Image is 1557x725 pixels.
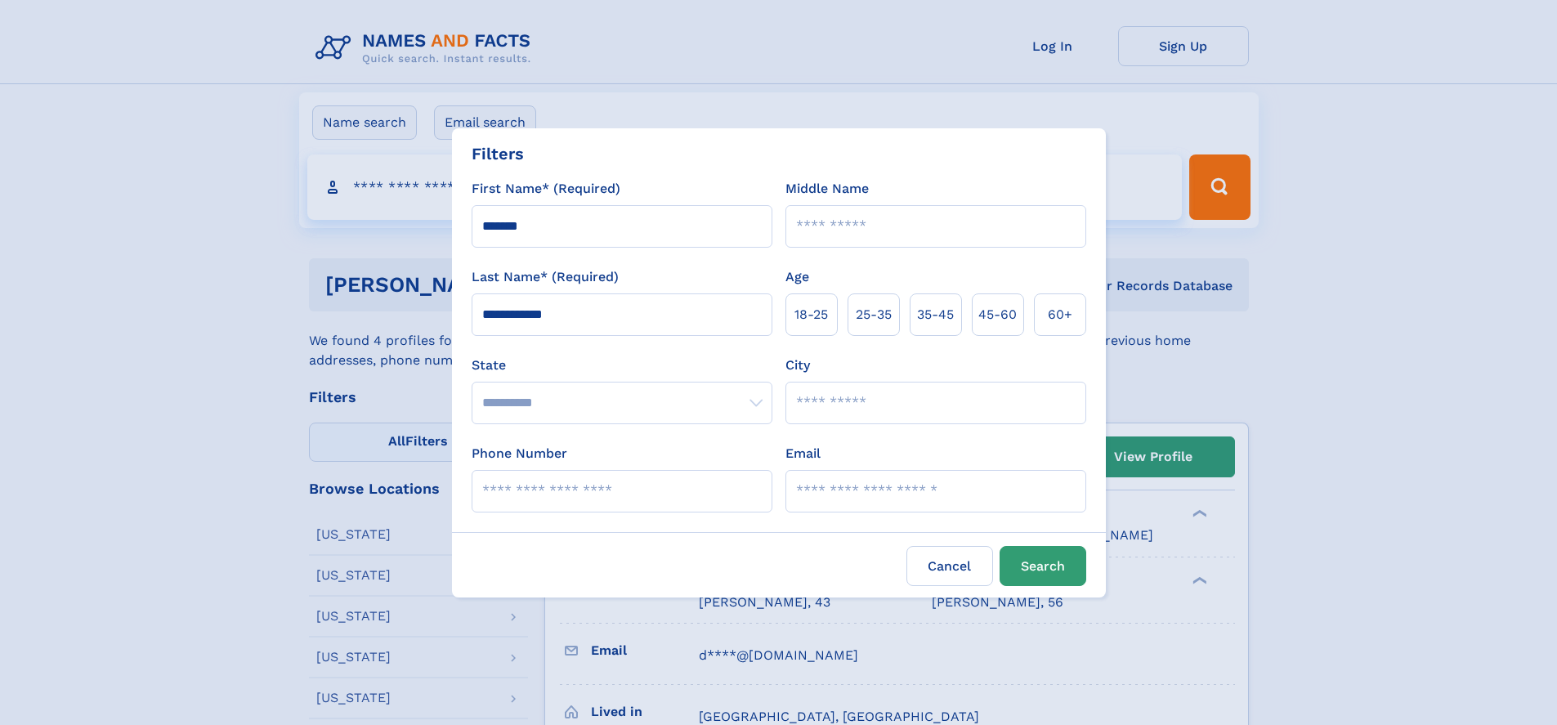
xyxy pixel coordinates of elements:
span: 18‑25 [794,305,828,324]
label: Email [785,444,821,463]
label: City [785,356,810,375]
label: State [472,356,772,375]
label: Phone Number [472,444,567,463]
label: First Name* (Required) [472,179,620,199]
span: 45‑60 [978,305,1017,324]
span: 25‑35 [856,305,892,324]
span: 35‑45 [917,305,954,324]
label: Cancel [906,546,993,586]
label: Middle Name [785,179,869,199]
label: Last Name* (Required) [472,267,619,287]
button: Search [1000,546,1086,586]
div: Filters [472,141,524,166]
label: Age [785,267,809,287]
span: 60+ [1048,305,1072,324]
